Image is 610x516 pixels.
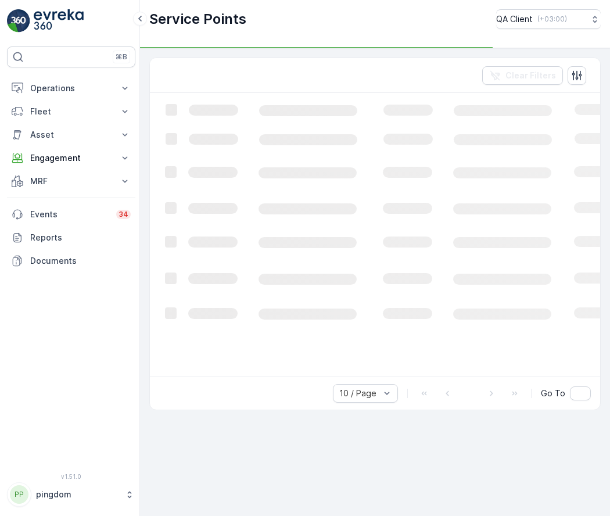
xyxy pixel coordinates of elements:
p: 34 [119,210,128,219]
p: ( +03:00 ) [537,15,567,24]
p: Engagement [30,152,112,164]
div: PP [10,485,28,504]
p: Fleet [30,106,112,117]
p: Documents [30,255,131,267]
p: Asset [30,129,112,141]
p: ⌘B [116,52,127,62]
button: Operations [7,77,135,100]
p: pingdom [36,489,119,500]
a: Events34 [7,203,135,226]
p: QA Client [496,13,533,25]
p: Reports [30,232,131,243]
button: Fleet [7,100,135,123]
p: Service Points [149,10,246,28]
button: QA Client(+03:00) [496,9,601,29]
button: Engagement [7,146,135,170]
button: Clear Filters [482,66,563,85]
img: logo [7,9,30,33]
p: Operations [30,83,112,94]
a: Documents [7,249,135,273]
span: v 1.51.0 [7,473,135,480]
img: logo_light-DOdMpM7g.png [34,9,84,33]
p: Events [30,209,109,220]
p: MRF [30,175,112,187]
a: Reports [7,226,135,249]
span: Go To [541,388,565,399]
button: MRF [7,170,135,193]
button: PPpingdom [7,482,135,507]
button: Asset [7,123,135,146]
p: Clear Filters [505,70,556,81]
